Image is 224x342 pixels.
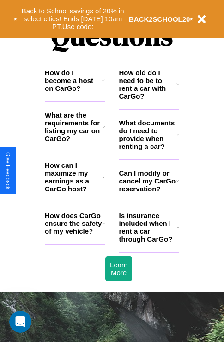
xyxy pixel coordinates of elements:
h3: Can I modify or cancel my CarGo reservation? [119,169,176,193]
h3: How can I maximize my earnings as a CarGo host? [45,161,103,193]
h3: How do I become a host on CarGo? [45,69,102,92]
h3: Is insurance included when I rent a car through CarGo? [119,212,177,243]
h3: How does CarGo ensure the safety of my vehicle? [45,212,103,235]
button: Learn More [105,256,132,281]
iframe: Intercom live chat [9,311,31,333]
b: BACK2SCHOOL20 [129,15,190,23]
h3: How old do I need to be to rent a car with CarGo? [119,69,177,100]
div: Give Feedback [5,152,11,189]
h3: What documents do I need to provide when renting a car? [119,119,177,150]
button: Back to School savings of 20% in select cities! Ends [DATE] 10am PT.Use code: [17,5,129,33]
h3: What are the requirements for listing my car on CarGo? [45,111,103,142]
